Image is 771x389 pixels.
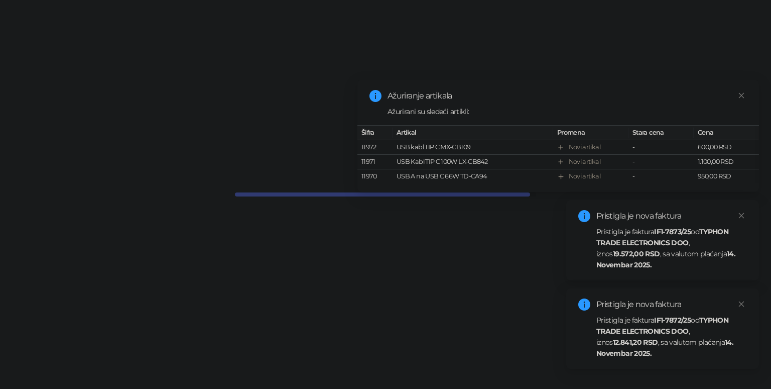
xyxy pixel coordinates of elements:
[388,106,747,117] div: Ažurirani su sledeći artikli:
[628,126,694,140] th: Stara cena
[694,169,759,184] td: 950,00 RSD
[393,169,553,184] td: USB A na USB C 66W TD-CA94
[569,142,600,152] div: Novi artikal
[736,299,747,310] a: Close
[596,315,747,359] div: Pristigla je faktura od , iznos , sa valutom plaćanja
[628,140,694,155] td: -
[596,226,747,270] div: Pristigla je faktura od , iznos , sa valutom plaćanja
[738,92,745,99] span: close
[578,299,590,311] span: info-circle
[578,210,590,222] span: info-circle
[357,155,393,169] td: 11971
[393,155,553,169] td: USB Kabl TIP C 100W LX-CB842
[569,157,600,167] div: Novi artikal
[388,90,747,102] div: Ažuriranje artikala
[628,169,694,184] td: -
[736,210,747,221] a: Close
[357,126,393,140] th: Šifra
[369,90,381,102] span: info-circle
[357,140,393,155] td: 11972
[654,227,691,236] strong: IF1-7873/25
[613,249,660,258] strong: 19.572,00 RSD
[393,140,553,155] td: USB kabl TIP C MX-CB109
[357,169,393,184] td: 11970
[738,301,745,308] span: close
[596,299,747,311] div: Pristigla je nova faktura
[569,171,600,181] div: Novi artikal
[694,155,759,169] td: 1.100,00 RSD
[736,90,747,101] a: Close
[628,155,694,169] td: -
[613,338,658,347] strong: 12.841,20 RSD
[553,126,628,140] th: Promena
[654,316,691,325] strong: IF1-7872/25
[738,212,745,219] span: close
[694,140,759,155] td: 600,00 RSD
[393,126,553,140] th: Artikal
[596,210,747,222] div: Pristigla je nova faktura
[694,126,759,140] th: Cena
